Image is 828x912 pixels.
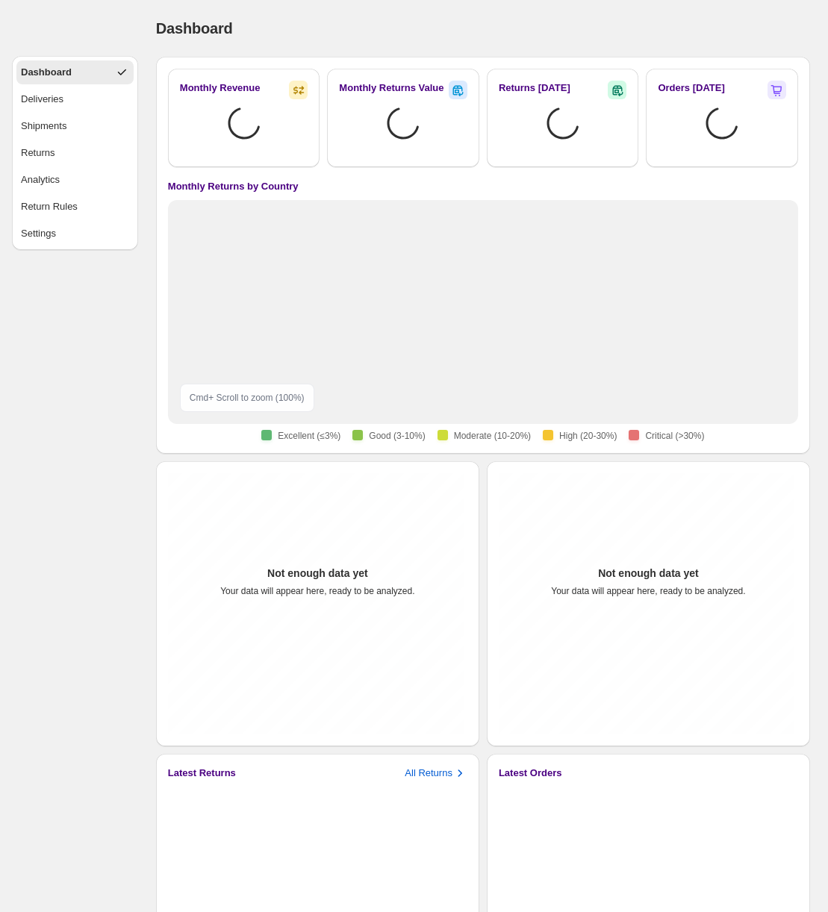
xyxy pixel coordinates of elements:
[21,199,78,214] div: Return Rules
[21,92,63,107] div: Deliveries
[156,20,233,37] span: Dashboard
[168,179,299,194] h4: Monthly Returns by Country
[21,226,56,241] div: Settings
[180,81,261,96] h2: Monthly Revenue
[16,195,134,219] button: Return Rules
[645,430,704,442] span: Critical (>30%)
[21,172,60,187] div: Analytics
[16,114,134,138] button: Shipments
[16,60,134,84] button: Dashboard
[499,766,562,781] h3: Latest Orders
[499,81,570,96] h2: Returns [DATE]
[559,430,617,442] span: High (20-30%)
[168,766,236,781] h3: Latest Returns
[454,430,531,442] span: Moderate (10-20%)
[21,119,66,134] div: Shipments
[16,168,134,192] button: Analytics
[16,222,134,246] button: Settings
[405,766,452,781] h3: All Returns
[16,87,134,111] button: Deliveries
[658,81,724,96] h2: Orders [DATE]
[16,141,134,165] button: Returns
[405,766,467,781] button: All Returns
[278,430,340,442] span: Excellent (≤3%)
[339,81,443,96] h2: Monthly Returns Value
[180,384,314,412] div: Cmd + Scroll to zoom ( 100 %)
[369,430,425,442] span: Good (3-10%)
[21,65,72,80] div: Dashboard
[21,146,55,160] div: Returns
